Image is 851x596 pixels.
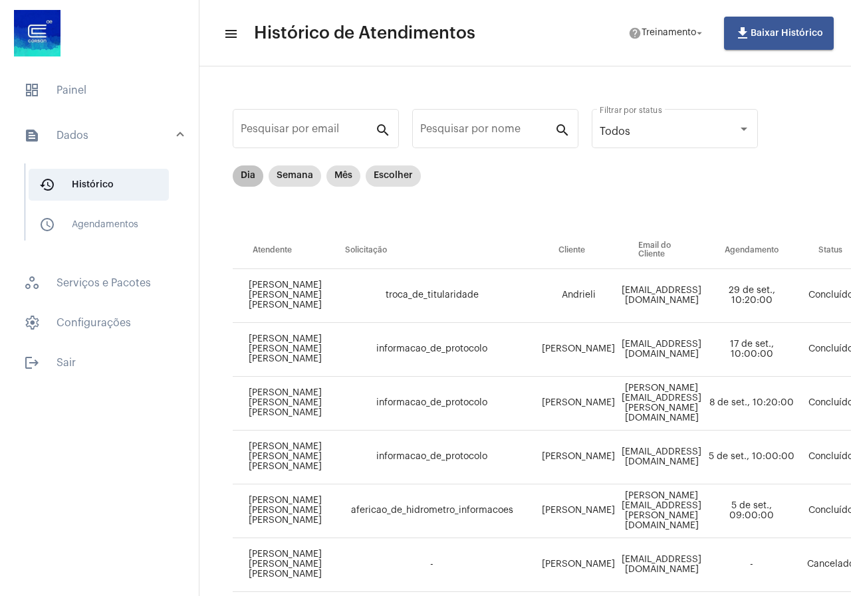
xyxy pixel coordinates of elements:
td: [PERSON_NAME] [539,538,618,592]
span: Agendamentos [29,209,169,241]
mat-icon: file_download [735,25,751,41]
span: informacao_de_protocolo [376,398,487,407]
span: Histórico de Atendimentos [254,23,475,44]
th: Email do Cliente [618,232,705,269]
td: [PERSON_NAME] [539,323,618,377]
td: [EMAIL_ADDRESS][DOMAIN_NAME] [618,269,705,323]
mat-chip: Mês [326,165,360,187]
span: Configurações [13,307,185,339]
span: sidenav icon [24,315,40,331]
td: [PERSON_NAME] [PERSON_NAME] [PERSON_NAME] [233,323,325,377]
td: 17 de set., 10:00:00 [705,323,798,377]
div: sidenav iconDados [8,157,199,259]
span: informacao_de_protocolo [376,452,487,461]
mat-icon: arrow_drop_down [693,27,705,39]
td: [PERSON_NAME][EMAIL_ADDRESS][PERSON_NAME][DOMAIN_NAME] [618,377,705,431]
span: Serviços e Pacotes [13,267,185,299]
span: sidenav icon [24,82,40,98]
span: sidenav icon [24,275,40,291]
span: Painel [13,74,185,106]
span: Sair [13,347,185,379]
mat-chip: Dia [233,165,263,187]
td: [PERSON_NAME] [PERSON_NAME] [PERSON_NAME] [233,484,325,538]
td: 8 de set., 10:20:00 [705,377,798,431]
td: 29 de set., 10:20:00 [705,269,798,323]
td: [PERSON_NAME] [PERSON_NAME] [PERSON_NAME] [233,431,325,484]
mat-chip: Semana [269,165,321,187]
mat-chip: Escolher [366,165,421,187]
th: Agendamento [705,232,798,269]
img: d4669ae0-8c07-2337-4f67-34b0df7f5ae4.jpeg [11,7,64,60]
span: Baixar Histórico [735,29,823,38]
td: 5 de set., 09:00:00 [705,484,798,538]
td: [PERSON_NAME] [PERSON_NAME] [PERSON_NAME] [233,377,325,431]
mat-icon: search [375,122,391,138]
mat-icon: sidenav icon [39,177,55,193]
td: [EMAIL_ADDRESS][DOMAIN_NAME] [618,538,705,592]
td: [EMAIL_ADDRESS][DOMAIN_NAME] [618,431,705,484]
span: Treinamento [642,29,696,38]
td: [PERSON_NAME] [539,377,618,431]
td: [PERSON_NAME] [539,431,618,484]
td: Andrieli [539,269,618,323]
mat-panel-title: Dados [24,128,178,144]
mat-icon: sidenav icon [24,355,40,371]
span: informacao_de_protocolo [376,344,487,353]
span: Todos [600,126,630,137]
mat-icon: sidenav icon [39,217,55,233]
span: afericao_de_hidrometro_informacoes [351,506,513,515]
td: [PERSON_NAME][EMAIL_ADDRESS][PERSON_NAME][DOMAIN_NAME] [618,484,705,538]
input: Pesquisar por email [241,126,375,138]
td: [PERSON_NAME] [539,484,618,538]
button: Treinamento [620,20,713,47]
button: Baixar Histórico [724,17,834,50]
td: [PERSON_NAME] [PERSON_NAME] [PERSON_NAME] [233,538,325,592]
th: Cliente [539,232,618,269]
mat-icon: sidenav icon [24,128,40,144]
td: 5 de set., 10:00:00 [705,431,798,484]
td: [PERSON_NAME] [PERSON_NAME] [PERSON_NAME] [233,269,325,323]
mat-icon: help [628,27,642,40]
input: Pesquisar por nome [420,126,554,138]
span: troca_de_titularidade [386,290,479,300]
td: - [705,538,798,592]
mat-icon: search [554,122,570,138]
span: - [430,559,433,569]
th: Atendente [233,232,325,269]
th: Solicitação [325,232,539,269]
td: [EMAIL_ADDRESS][DOMAIN_NAME] [618,323,705,377]
mat-icon: sidenav icon [223,26,237,42]
span: Histórico [29,169,169,201]
mat-expansion-panel-header: sidenav iconDados [8,114,199,157]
